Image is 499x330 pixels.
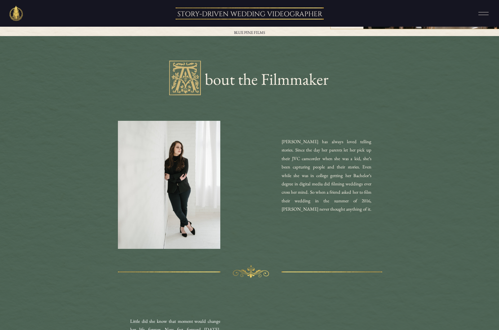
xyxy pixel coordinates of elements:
[205,70,340,84] h2: bout the Filmmaker
[169,61,205,99] h1: A
[176,10,324,17] h1: STORY-DRIVEN WEDDING VIDEOGRAPHER
[282,137,371,233] p: [PERSON_NAME] has always loved telling stories. Since the day her parents let her pick up their J...
[226,30,273,36] p: BLUE PINE FILMS
[176,145,323,163] p: “Never underestimate the power of a good story.”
